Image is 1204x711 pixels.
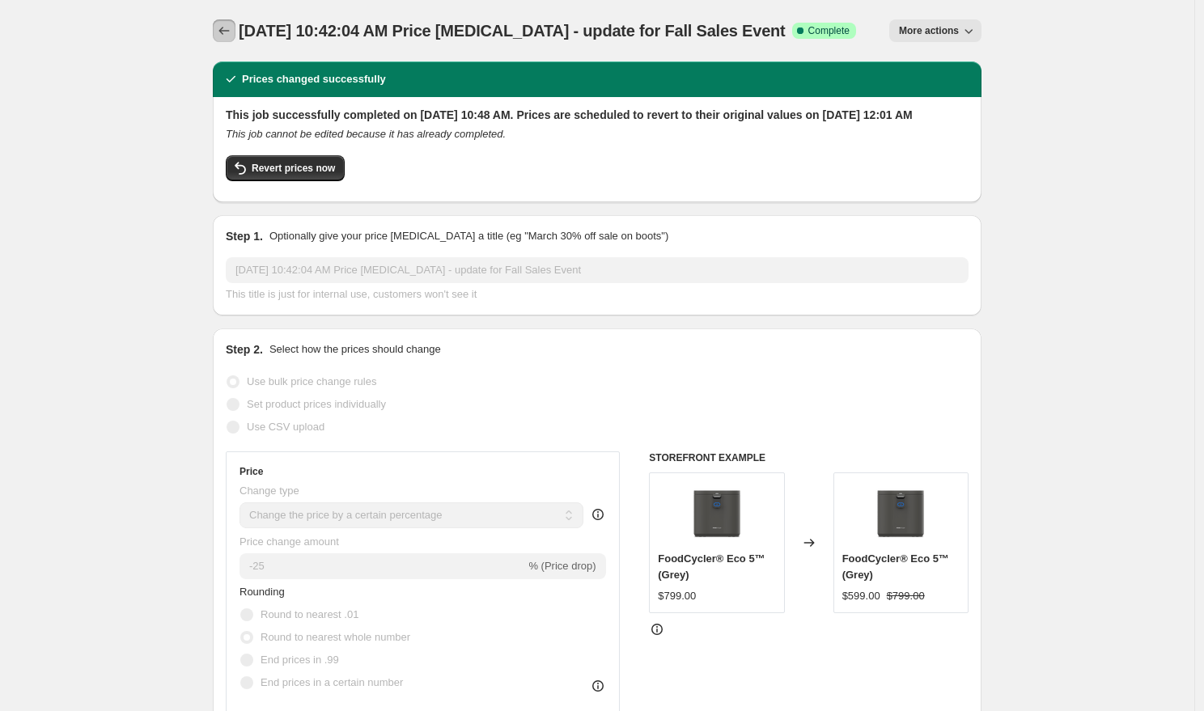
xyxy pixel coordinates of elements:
[269,341,441,358] p: Select how the prices should change
[226,228,263,244] h2: Step 1.
[226,341,263,358] h2: Step 2.
[240,553,525,579] input: -15
[528,560,596,572] span: % (Price drop)
[252,162,335,175] span: Revert prices now
[247,398,386,410] span: Set product prices individually
[899,24,959,37] span: More actions
[226,155,345,181] button: Revert prices now
[649,451,969,464] h6: STOREFRONT EXAMPLE
[261,608,358,620] span: Round to nearest .01
[226,107,969,123] h2: This job successfully completed on [DATE] 10:48 AM. Prices are scheduled to revert to their origi...
[226,288,477,300] span: This title is just for internal use, customers won't see it
[269,228,668,244] p: Optionally give your price [MEDICAL_DATA] a title (eg "March 30% off sale on boots")
[808,24,850,37] span: Complete
[868,481,933,546] img: Eco_-_5_-_Grey_80x.png
[240,485,299,497] span: Change type
[658,588,696,604] div: $799.00
[226,257,969,283] input: 30% off holiday sale
[261,654,339,666] span: End prices in .99
[213,19,235,42] button: Price change jobs
[887,588,925,604] strike: $799.00
[247,421,324,433] span: Use CSV upload
[247,375,376,387] span: Use bulk price change rules
[658,552,765,581] span: FoodCycler® Eco 5™ (Grey)
[889,19,981,42] button: More actions
[261,676,403,688] span: End prices in a certain number
[842,552,949,581] span: FoodCycler® Eco 5™ (Grey)
[239,22,786,40] span: [DATE] 10:42:04 AM Price [MEDICAL_DATA] - update for Fall Sales Event
[242,71,386,87] h2: Prices changed successfully
[226,128,506,140] i: This job cannot be edited because it has already completed.
[842,588,880,604] div: $599.00
[590,506,606,523] div: help
[240,586,285,598] span: Rounding
[240,535,339,548] span: Price change amount
[261,631,410,643] span: Round to nearest whole number
[240,465,263,478] h3: Price
[685,481,749,546] img: Eco_-_5_-_Grey_80x.png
